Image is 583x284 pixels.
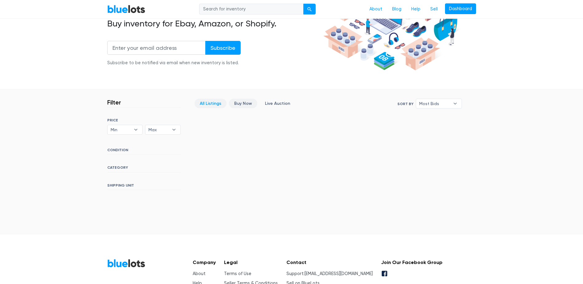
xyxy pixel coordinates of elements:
[111,125,131,134] span: Min
[107,259,145,268] a: BlueLots
[107,5,145,14] a: BlueLots
[107,118,181,122] h6: PRICE
[406,3,425,15] a: Help
[305,271,373,276] a: [EMAIL_ADDRESS][DOMAIN_NAME]
[224,259,278,265] h5: Legal
[107,18,321,29] h2: Buy inventory for Ebay, Amazon, or Shopify.
[107,183,181,190] h6: SHIPPING UNIT
[419,99,450,108] span: Most Bids
[193,271,206,276] a: About
[364,3,387,15] a: About
[148,125,169,134] span: Max
[107,60,241,66] div: Subscribe to be notified via email when new inventory is listed.
[167,125,180,134] b: ▾
[229,99,257,108] a: Buy Now
[224,271,251,276] a: Terms of Use
[286,270,373,277] li: Support:
[129,125,142,134] b: ▾
[107,165,181,172] h6: CATEGORY
[107,148,181,155] h6: CONDITION
[397,101,413,107] label: Sort By
[445,3,476,14] a: Dashboard
[387,3,406,15] a: Blog
[107,41,206,55] input: Enter your email address
[425,3,443,15] a: Sell
[260,99,295,108] a: Live Auction
[381,259,443,265] h5: Join Our Facebook Group
[195,99,227,108] a: All Listings
[199,4,304,15] input: Search for inventory
[193,259,216,265] h5: Company
[107,99,121,106] h3: Filter
[286,259,373,265] h5: Contact
[449,99,462,108] b: ▾
[205,41,241,55] input: Subscribe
